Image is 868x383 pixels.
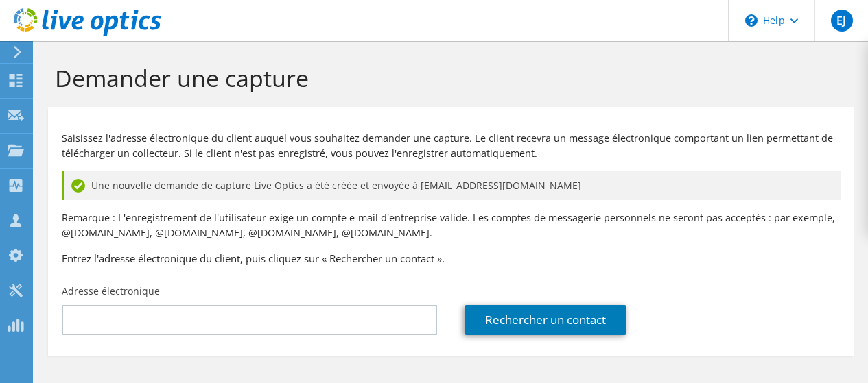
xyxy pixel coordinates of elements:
[62,210,841,240] p: Remarque : L'enregistrement de l'utilisateur exige un compte e-mail d'entreprise valide. Les comp...
[745,14,758,27] svg: \n
[465,305,626,335] a: Rechercher un contact
[831,10,853,32] span: EJ
[55,64,841,92] h1: Demander une capture
[62,131,841,161] p: Saisissez l'adresse électronique du client auquel vous souhaitez demander une capture. Le client ...
[62,251,841,266] h3: Entrez l'adresse électronique du client, puis cliquez sur « Rechercher un contact ».
[62,284,160,298] label: Adresse électronique
[91,178,581,193] span: Une nouvelle demande de capture Live Optics a été créée et envoyée à [EMAIL_ADDRESS][DOMAIN_NAME]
